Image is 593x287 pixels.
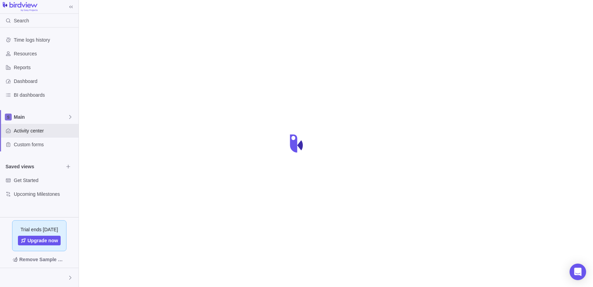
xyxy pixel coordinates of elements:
a: Upgrade now [18,236,61,245]
span: Upgrade now [28,237,58,244]
span: Get Started [14,177,76,184]
span: Upcoming Milestones [14,191,76,198]
span: Resources [14,50,76,57]
span: Remove Sample Data [19,255,66,264]
img: logo [3,2,38,12]
span: Dashboard [14,78,76,85]
span: Custom forms [14,141,76,148]
span: Saved views [6,163,63,170]
span: Reports [14,64,76,71]
div: Open Intercom Messenger [570,264,586,280]
span: BI dashboards [14,92,76,98]
span: Remove Sample Data [6,254,73,265]
span: Main [14,114,68,120]
span: Search [14,17,29,24]
div: loading [283,130,310,157]
span: Time logs history [14,36,76,43]
span: Activity center [14,127,76,134]
span: Trial ends [DATE] [21,226,58,233]
div: Monika [4,274,12,282]
span: Browse views [63,162,73,171]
